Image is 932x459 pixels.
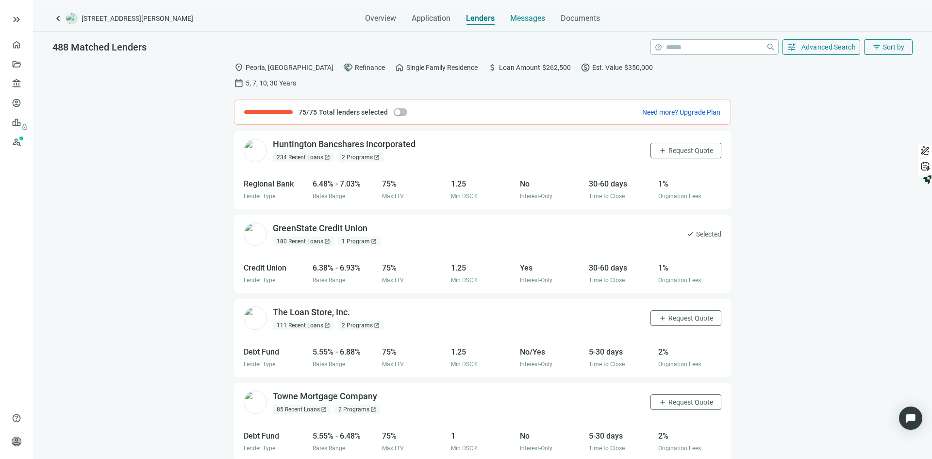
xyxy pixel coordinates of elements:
[520,445,552,452] span: Interest-Only
[234,63,244,72] span: location_on
[451,178,514,190] div: 1.25
[382,430,445,442] div: 75%
[801,43,856,51] span: Advanced Search
[319,107,388,117] span: Total lenders selected
[273,391,377,403] div: Towne Mortgage Company
[589,193,625,200] span: Time to Close
[244,222,267,246] img: b7f4f14e-7159-486f-8e57-26099530a92f.png
[520,178,583,190] div: No
[244,306,267,330] img: 4fb0cc19-65c0-4c3f-ac70-2d0d0e6a27f7
[466,14,495,23] span: Lenders
[244,262,307,274] div: Credit Union
[581,63,653,72] div: Est. Value
[12,437,21,446] span: person
[658,193,701,200] span: Origination Fees
[520,262,583,274] div: Yes
[244,445,275,452] span: Lender Type
[658,445,701,452] span: Origination Fees
[246,78,296,88] span: 5, 7, 10, 30 Years
[659,147,666,154] span: add
[782,39,861,55] button: tuneAdvanced Search
[244,139,267,162] img: bf02e6f3-ffdd-42ca-a75e-3ac6052026d6.png
[658,178,721,190] div: 1%
[686,230,694,238] span: check
[324,238,330,244] span: open_in_new
[451,361,477,368] span: Min DSCR
[334,405,380,414] div: 2 Programs
[650,143,721,158] button: addRequest Quote
[581,63,590,72] span: paid
[338,153,383,162] div: 2 Programs
[52,13,64,24] a: keyboard_arrow_left
[374,323,380,328] span: open_in_new
[451,445,477,452] span: Min DSCR
[787,42,797,52] span: tune
[451,262,514,274] div: 1.25
[487,63,571,72] div: Loan Amount
[589,262,652,274] div: 30-60 days
[313,262,376,274] div: 6.38% - 6.93%
[12,413,21,423] span: help
[382,445,404,452] span: Max LTV
[244,391,267,414] img: 0c556419-216a-4cc0-a8ab-644520d8a2b0
[355,62,385,73] span: Refinance
[668,147,713,154] span: Request Quote
[338,321,383,330] div: 2 Programs
[382,346,445,358] div: 75%
[658,346,721,358] div: 2%
[487,63,497,72] span: attach_money
[66,13,78,24] img: deal-logo
[658,430,721,442] div: 2%
[313,277,345,284] span: Rates Range
[520,277,552,284] span: Interest-Only
[299,107,317,117] span: 75/75
[899,407,922,430] div: Open Intercom Messenger
[520,430,583,442] div: No
[244,346,307,358] div: Debt Fund
[658,277,701,284] span: Origination Fees
[343,63,353,72] span: handshake
[313,346,376,358] div: 5.55% - 6.88%
[872,43,881,51] span: filter_list
[324,323,330,328] span: open_in_new
[365,14,396,23] span: Overview
[520,193,552,200] span: Interest-Only
[589,445,625,452] span: Time to Close
[273,321,334,330] div: 111 Recent Loans
[234,78,244,88] span: calendar_today
[659,314,666,322] span: add
[542,62,571,73] span: $262,500
[313,193,345,200] span: Rates Range
[589,430,652,442] div: 5-30 days
[642,108,720,116] span: Need more? Upgrade Plan
[273,237,334,246] div: 180 Recent Loans
[406,62,478,73] span: Single Family Residence
[520,346,583,358] div: No/Yes
[510,14,545,23] span: Messages
[382,178,445,190] div: 75%
[696,229,721,239] span: Selected
[451,430,514,442] div: 1
[321,407,327,412] span: open_in_new
[668,314,713,322] span: Request Quote
[313,445,345,452] span: Rates Range
[883,43,904,51] span: Sort by
[370,407,376,412] span: open_in_new
[658,361,701,368] span: Origination Fees
[520,361,552,368] span: Interest-Only
[374,154,380,160] span: open_in_new
[589,277,625,284] span: Time to Close
[382,262,445,274] div: 75%
[324,154,330,160] span: open_in_new
[246,62,333,73] span: Peoria, [GEOGRAPHIC_DATA]
[395,63,404,72] span: home
[244,178,307,190] div: Regional Bank
[650,310,721,326] button: addRequest Quote
[658,262,721,274] div: 1%
[561,14,600,23] span: Documents
[273,405,331,414] div: 85 Recent Loans
[650,394,721,410] button: addRequest Quote
[11,14,22,25] button: keyboard_double_arrow_right
[82,14,193,23] span: [STREET_ADDRESS][PERSON_NAME]
[313,361,345,368] span: Rates Range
